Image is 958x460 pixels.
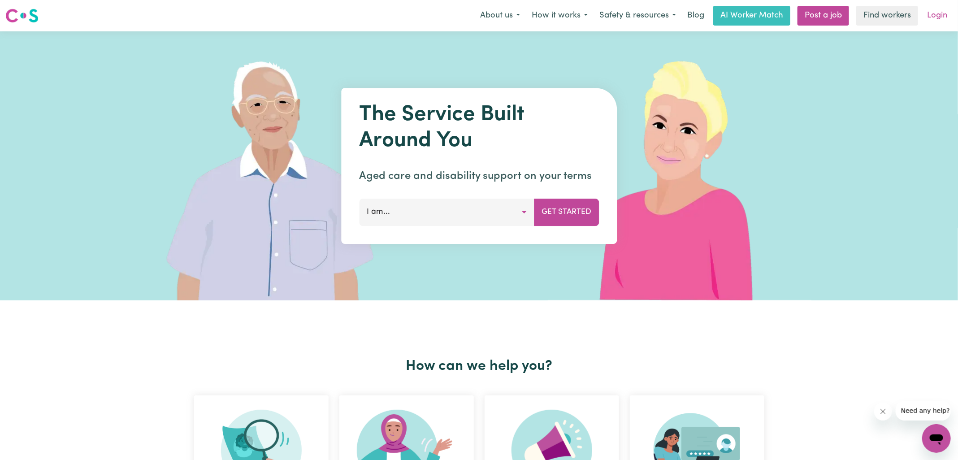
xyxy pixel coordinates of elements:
a: Login [922,6,953,26]
iframe: Close message [874,403,892,421]
img: Careseekers logo [5,8,39,24]
iframe: Button to launch messaging window [922,424,951,453]
p: Aged care and disability support on your terms [359,168,599,184]
a: Find workers [856,6,918,26]
h1: The Service Built Around You [359,102,599,154]
button: I am... [359,199,534,226]
h2: How can we help you? [189,358,770,375]
button: How it works [526,6,594,25]
button: Safety & resources [594,6,682,25]
a: Post a job [798,6,849,26]
a: Blog [682,6,710,26]
iframe: Message from company [896,401,951,421]
a: AI Worker Match [713,6,790,26]
button: Get Started [534,199,599,226]
a: Careseekers logo [5,5,39,26]
button: About us [474,6,526,25]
